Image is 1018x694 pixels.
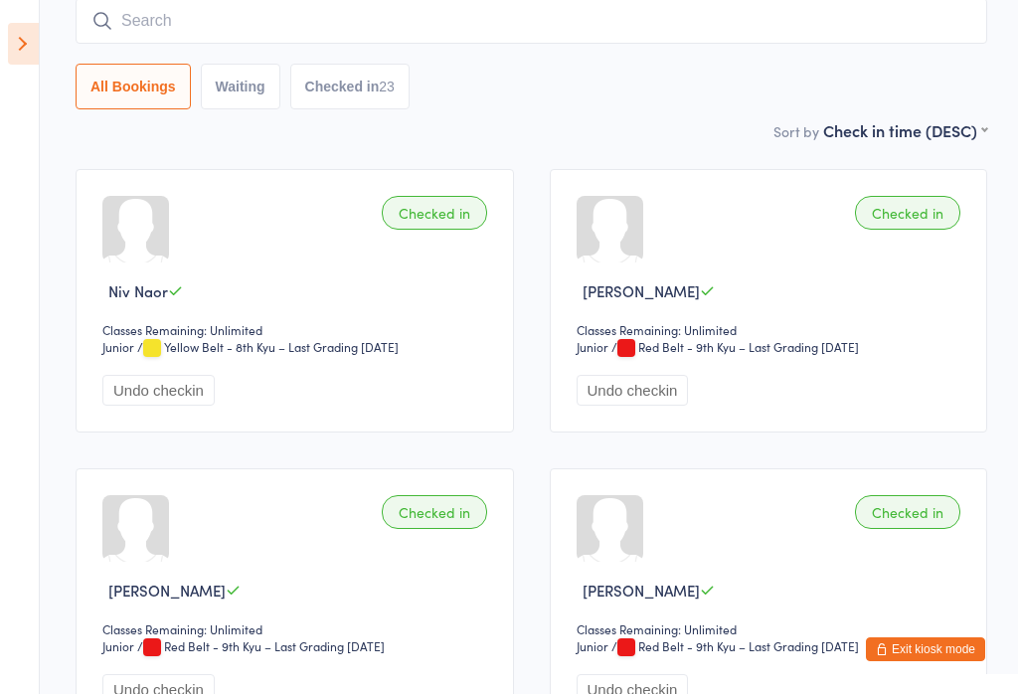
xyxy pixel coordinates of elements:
[583,580,700,601] span: [PERSON_NAME]
[583,280,700,301] span: [PERSON_NAME]
[102,321,493,338] div: Classes Remaining: Unlimited
[102,375,215,406] button: Undo checkin
[382,196,487,230] div: Checked in
[773,121,819,141] label: Sort by
[201,64,280,109] button: Waiting
[577,375,689,406] button: Undo checkin
[290,64,410,109] button: Checked in23
[577,321,967,338] div: Classes Remaining: Unlimited
[102,637,134,654] div: Junior
[855,495,960,529] div: Checked in
[382,495,487,529] div: Checked in
[577,338,608,355] div: Junior
[577,620,967,637] div: Classes Remaining: Unlimited
[108,580,226,601] span: [PERSON_NAME]
[108,280,168,301] span: Niv Naor
[855,196,960,230] div: Checked in
[611,637,859,654] span: / Red Belt - 9th Kyu – Last Grading [DATE]
[76,64,191,109] button: All Bookings
[823,119,987,141] div: Check in time (DESC)
[611,338,859,355] span: / Red Belt - 9th Kyu – Last Grading [DATE]
[379,79,395,94] div: 23
[866,637,985,661] button: Exit kiosk mode
[137,338,399,355] span: / Yellow Belt - 8th Kyu – Last Grading [DATE]
[102,620,493,637] div: Classes Remaining: Unlimited
[577,637,608,654] div: Junior
[137,637,385,654] span: / Red Belt - 9th Kyu – Last Grading [DATE]
[102,338,134,355] div: Junior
